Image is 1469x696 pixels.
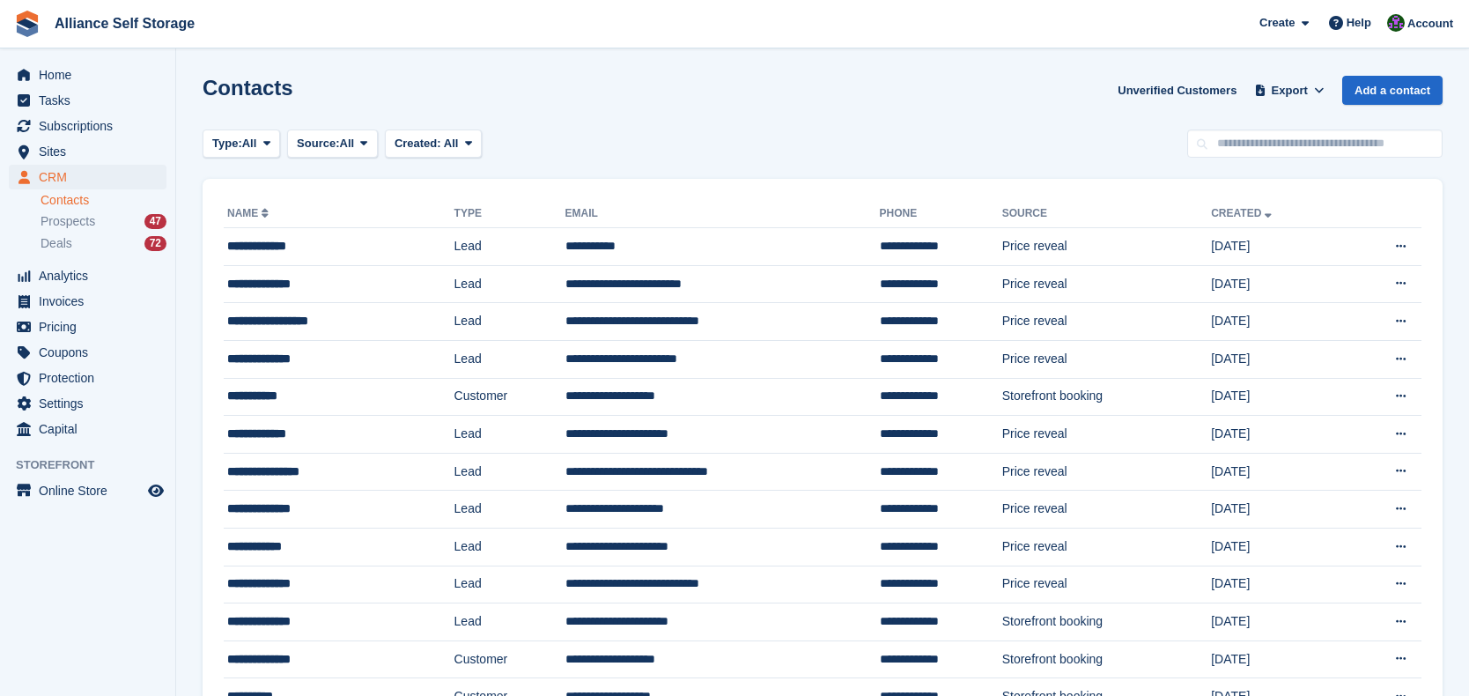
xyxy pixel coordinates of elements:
td: Price reveal [1002,265,1212,303]
th: Type [454,200,565,228]
td: Lead [454,265,565,303]
span: Invoices [39,289,144,314]
a: menu [9,366,166,390]
button: Created: All [385,130,482,159]
td: Lead [454,528,565,566]
td: [DATE] [1211,416,1345,454]
td: Lead [454,340,565,378]
span: Create [1259,14,1295,32]
td: Lead [454,228,565,266]
span: Export [1272,82,1308,100]
span: Pricing [39,315,144,339]
span: Storefront [16,456,175,474]
td: [DATE] [1211,566,1345,603]
span: Type: [212,135,242,152]
td: Price reveal [1002,528,1212,566]
td: Price reveal [1002,453,1212,491]
div: 47 [144,214,166,229]
a: menu [9,139,166,164]
a: menu [9,88,166,113]
span: Prospects [41,213,95,230]
div: 72 [144,236,166,251]
td: Customer [454,640,565,678]
td: Price reveal [1002,340,1212,378]
span: Created: [395,137,441,150]
span: Analytics [39,263,144,288]
button: Source: All [287,130,378,159]
td: Lead [454,416,565,454]
a: Contacts [41,192,166,209]
span: All [340,135,355,152]
a: Preview store [145,480,166,501]
span: Deals [41,235,72,252]
td: Price reveal [1002,416,1212,454]
span: Help [1347,14,1371,32]
td: [DATE] [1211,228,1345,266]
a: menu [9,289,166,314]
span: Protection [39,366,144,390]
td: Price reveal [1002,228,1212,266]
td: Price reveal [1002,303,1212,341]
th: Phone [880,200,1002,228]
a: menu [9,478,166,503]
th: Source [1002,200,1212,228]
span: Subscriptions [39,114,144,138]
td: [DATE] [1211,528,1345,566]
img: stora-icon-8386f47178a22dfd0bd8f6a31ec36ba5ce8667c1dd55bd0f319d3a0aa187defe.svg [14,11,41,37]
span: Home [39,63,144,87]
span: All [242,135,257,152]
a: menu [9,63,166,87]
td: Lead [454,303,565,341]
td: [DATE] [1211,491,1345,529]
td: [DATE] [1211,378,1345,416]
a: menu [9,391,166,416]
td: Storefront booking [1002,603,1212,641]
a: Alliance Self Storage [48,9,202,38]
td: Lead [454,491,565,529]
a: menu [9,417,166,441]
td: Storefront booking [1002,640,1212,678]
td: Price reveal [1002,491,1212,529]
a: Prospects 47 [41,212,166,231]
span: CRM [39,165,144,189]
span: Coupons [39,340,144,365]
span: Account [1407,15,1453,33]
button: Export [1251,76,1328,105]
a: Add a contact [1342,76,1443,105]
a: menu [9,315,166,339]
a: menu [9,114,166,138]
td: [DATE] [1211,640,1345,678]
span: Source: [297,135,339,152]
td: Storefront booking [1002,378,1212,416]
a: menu [9,165,166,189]
td: [DATE] [1211,603,1345,641]
button: Type: All [203,130,280,159]
td: [DATE] [1211,303,1345,341]
span: Settings [39,391,144,416]
span: All [444,137,459,150]
span: Tasks [39,88,144,113]
span: Capital [39,417,144,441]
a: menu [9,340,166,365]
a: menu [9,263,166,288]
a: Name [227,207,272,219]
td: [DATE] [1211,453,1345,491]
a: Unverified Customers [1111,76,1244,105]
td: Lead [454,453,565,491]
td: Price reveal [1002,566,1212,603]
td: Lead [454,603,565,641]
td: [DATE] [1211,265,1345,303]
span: Online Store [39,478,144,503]
th: Email [565,200,880,228]
td: Customer [454,378,565,416]
td: Lead [454,566,565,603]
a: Created [1211,207,1275,219]
img: Romilly Norton [1387,14,1405,32]
h1: Contacts [203,76,293,100]
a: Deals 72 [41,234,166,253]
span: Sites [39,139,144,164]
td: [DATE] [1211,340,1345,378]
